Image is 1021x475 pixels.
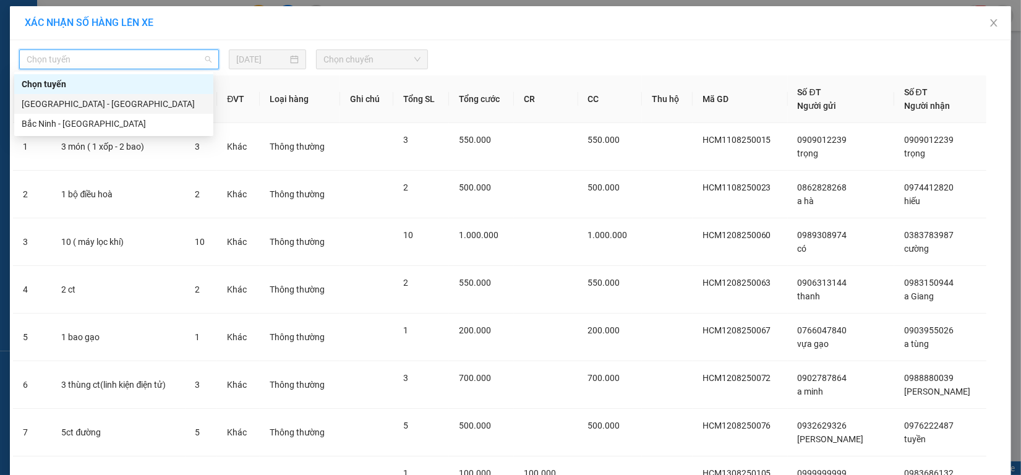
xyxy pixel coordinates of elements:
td: Khác [217,361,260,409]
td: Thông thường [260,266,340,314]
span: có [798,244,807,254]
td: Khác [217,171,260,218]
span: 0989308974 [798,230,847,240]
span: 3 [195,142,200,152]
span: 500.000 [459,421,491,430]
span: Số ĐT [798,87,821,97]
span: Chọn chuyến [323,50,421,69]
span: 2 [403,278,408,288]
td: 6 [13,361,51,409]
td: 1 bao gạo [51,314,185,361]
span: 700.000 [588,373,620,383]
span: 3 [403,373,408,383]
div: Bắc Ninh - Hồ Chí Minh [14,114,213,134]
span: trọng [904,148,925,158]
span: 550.000 [459,278,491,288]
span: HCM1108250015 [703,135,771,145]
span: Chọn tuyến [27,50,211,69]
td: Khác [217,314,260,361]
span: 0766047840 [798,325,847,335]
span: 3 [403,135,408,145]
span: 0909012239 [798,135,847,145]
td: Thông thường [260,123,340,171]
span: trọng [798,148,819,158]
span: Người gửi [798,101,837,111]
td: 3 thùng ct(linh kiện điện tử) [51,361,185,409]
td: 10 ( máy lọc khí) [51,218,185,266]
span: a tùng [904,339,929,349]
td: 2 [13,171,51,218]
td: Khác [217,266,260,314]
th: CC [578,75,642,123]
span: 10 [403,230,413,240]
span: a Giang [904,291,934,301]
div: Hồ Chí Minh - Bắc Ninh [14,94,213,114]
td: 3 món ( 1 xốp - 2 bao) [51,123,185,171]
div: Chọn tuyến [22,77,206,91]
th: Ghi chú [340,75,393,123]
th: Tổng cước [449,75,514,123]
span: 200.000 [588,325,620,335]
span: HCM1108250023 [703,182,771,192]
span: 0932629326 [798,421,847,430]
span: Người nhận [904,101,950,111]
span: 0976222487 [904,421,954,430]
td: 1 bộ điều hoà [51,171,185,218]
th: Mã GD [693,75,788,123]
span: 0983150944 [904,278,954,288]
span: a minh [798,387,824,396]
button: Close [976,6,1011,41]
span: 500.000 [588,421,620,430]
th: Tổng SL [393,75,448,123]
td: Thông thường [260,171,340,218]
span: 2 [195,285,200,294]
span: 550.000 [588,278,620,288]
span: 0383783987 [904,230,954,240]
span: 0902787864 [798,373,847,383]
input: 13/08/2025 [236,53,288,66]
th: Thu hộ [642,75,693,123]
span: 700.000 [459,373,491,383]
span: 10 [195,237,205,247]
span: thanh [798,291,821,301]
span: 1.000.000 [588,230,628,240]
span: 5 [195,427,200,437]
span: HCM1208250072 [703,373,771,383]
span: 500.000 [459,182,491,192]
span: close [989,18,999,28]
span: 550.000 [588,135,620,145]
span: 1 [403,325,408,335]
span: hiếu [904,196,920,206]
span: tuyền [904,434,926,444]
span: vựa gạo [798,339,829,349]
td: 5ct đường [51,409,185,456]
span: 5 [403,421,408,430]
span: cường [904,244,929,254]
td: Thông thường [260,314,340,361]
span: 2 [195,189,200,199]
span: 1.000.000 [459,230,498,240]
td: Khác [217,409,260,456]
span: 550.000 [459,135,491,145]
th: ĐVT [217,75,260,123]
span: 200.000 [459,325,491,335]
td: Thông thường [260,409,340,456]
span: a hà [798,196,814,206]
div: Bắc Ninh - [GEOGRAPHIC_DATA] [22,117,206,131]
td: 2 ct [51,266,185,314]
span: [PERSON_NAME] [904,387,970,396]
span: 3 [195,380,200,390]
td: 7 [13,409,51,456]
td: 3 [13,218,51,266]
th: CR [514,75,578,123]
th: STT [13,75,51,123]
span: HCM1208250063 [703,278,771,288]
th: Loại hàng [260,75,340,123]
td: Thông thường [260,218,340,266]
div: [GEOGRAPHIC_DATA] - [GEOGRAPHIC_DATA] [22,97,206,111]
span: 0906313144 [798,278,847,288]
td: Khác [217,123,260,171]
span: 0988880039 [904,373,954,383]
span: Số ĐT [904,87,928,97]
td: Khác [217,218,260,266]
